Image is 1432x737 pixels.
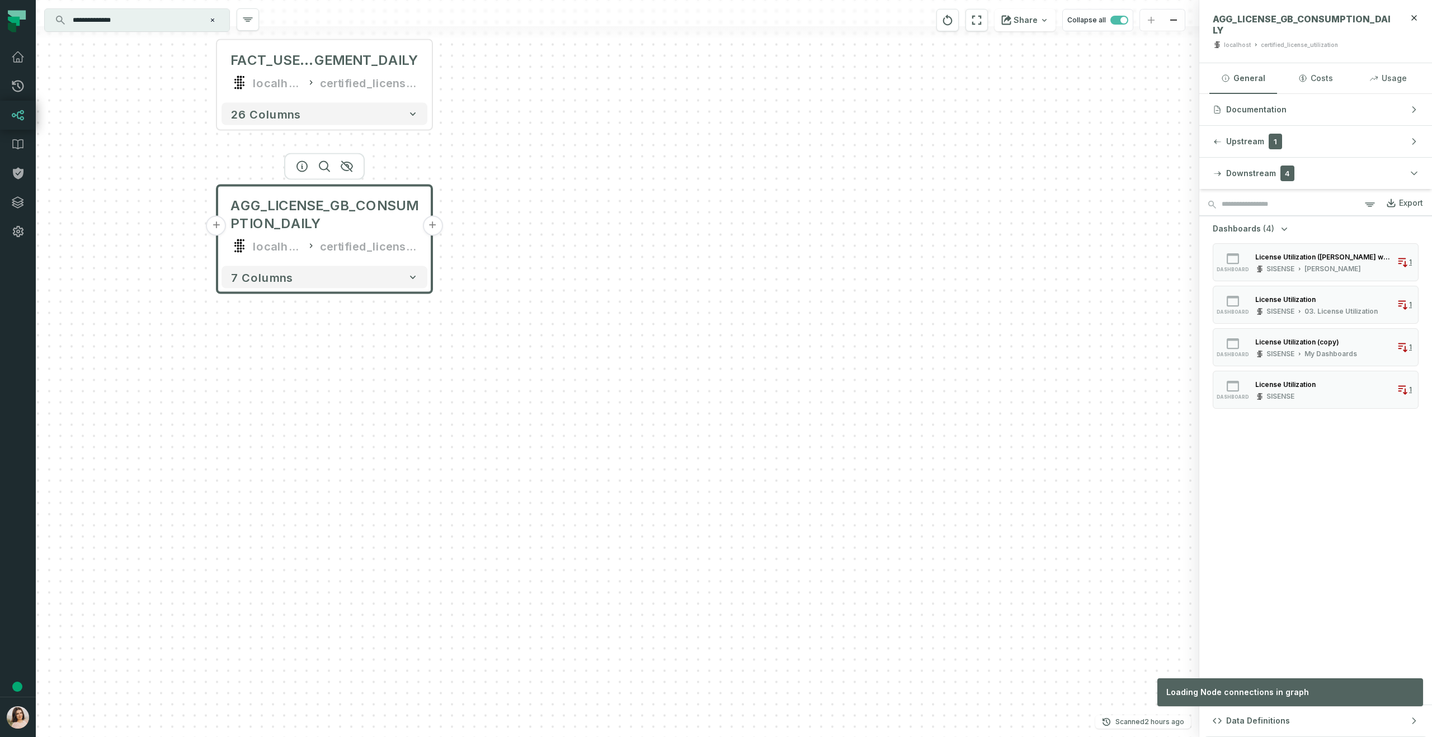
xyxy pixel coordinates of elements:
[1226,715,1290,726] span: Data Definitions
[1162,10,1185,31] button: zoom out
[1266,307,1294,316] div: SISENSE
[253,237,302,255] div: localhost
[1224,41,1251,49] div: localhost
[1409,300,1412,309] span: 1
[230,51,418,69] div: FACT_USERS_MANAGEMENT_DAILY
[230,197,418,233] span: AGG_LICENSE_GB_CONSUMPTION_DAILY
[1217,394,1249,400] span: dashboard
[1255,380,1316,389] div: License Utilization
[1255,338,1339,346] div: License Utilization (copy)
[1409,258,1412,267] span: 1
[1199,126,1432,157] button: Upstream1
[1213,371,1419,409] button: dashboardSISENSE1
[320,74,418,92] div: certified_license_utilization
[1255,295,1316,304] div: License Utilization
[1199,705,1432,736] button: Data Definitions
[1304,349,1357,358] div: My Dashboards
[230,107,301,121] span: 26 columns
[1199,158,1432,189] button: Downstream4
[1157,678,1423,706] div: Loading Node connections in graph
[230,271,293,284] span: 7 columns
[1399,198,1423,208] div: Export
[1263,223,1274,234] span: (4)
[1213,223,1290,234] button: Dashboards(4)
[1115,716,1184,727] p: Scanned
[1282,63,1349,93] button: Costs
[1226,104,1287,115] span: Documentation
[1213,328,1419,366] button: dashboardSISENSEMy Dashboards1
[320,237,418,255] div: certified_license_utilization
[12,682,22,692] div: Tooltip anchor
[314,51,418,69] span: GEMENT_DAILY
[422,216,442,236] button: +
[1354,63,1422,93] button: Usage
[1062,9,1133,31] button: Collapse all
[1226,136,1264,147] span: Upstream
[253,74,302,92] div: localhost
[1304,307,1378,316] div: 03. License Utilization
[230,51,314,69] span: FACT_USERS_MANA
[1209,63,1277,93] button: General
[1377,195,1423,214] a: Export
[1409,385,1412,394] span: 1
[1217,352,1249,357] span: dashboard
[1217,309,1249,315] span: dashboard
[1095,715,1191,729] button: Scanned[DATE] 16:02:14
[1217,267,1249,272] span: dashboard
[1213,223,1261,234] span: Dashboards
[1213,243,1419,281] button: dashboardSISENSE[PERSON_NAME]1
[1304,264,1361,273] div: Oleksandr Krokha
[1280,166,1294,181] span: 4
[1266,264,1294,273] div: SISENSE
[206,216,227,236] button: +
[1266,349,1294,358] div: SISENSE
[1261,41,1338,49] div: certified_license_utilization
[207,15,218,26] button: Clear search query
[1269,134,1282,149] span: 1
[1213,13,1394,36] span: AGG_LICENSE_GB_CONSUMPTION_DAILY
[1409,343,1412,352] span: 1
[7,706,29,729] img: avatar of Kateryna Viflinzider
[995,9,1056,31] button: Share
[1213,286,1419,324] button: dashboardSISENSE03. License Utilization1
[1226,168,1276,179] span: Downstream
[1199,94,1432,125] button: Documentation
[1255,253,1392,261] div: License Utilization ([PERSON_NAME] working copy)
[1144,717,1184,726] relative-time: Aug 15, 2025, 4:02 PM GMT+3
[1266,392,1294,401] div: SISENSE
